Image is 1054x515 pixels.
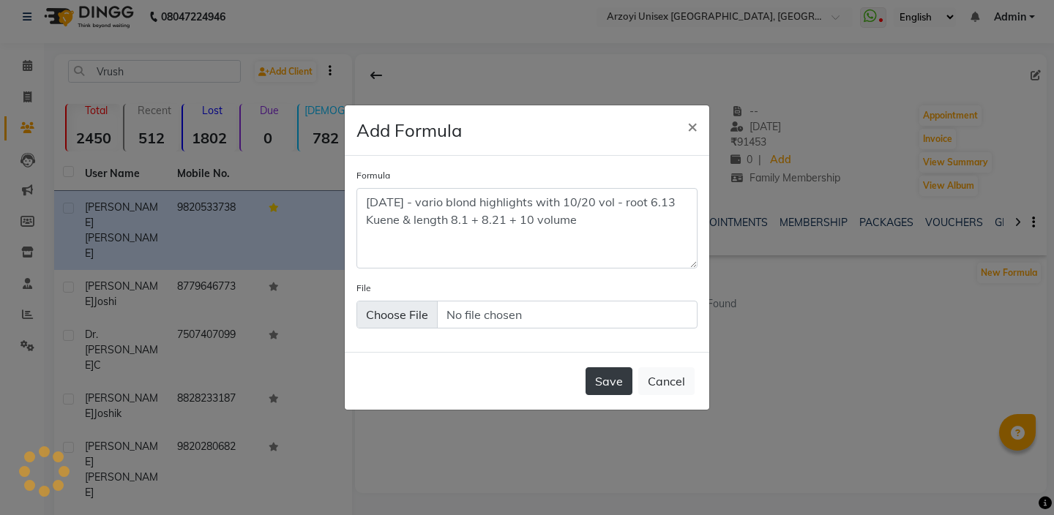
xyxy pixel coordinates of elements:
label: Formula [356,169,390,182]
button: Close [676,105,709,146]
h4: Add Formula [356,117,462,143]
span: × [687,115,698,137]
button: Save [586,367,632,395]
label: File [356,282,371,295]
button: Cancel [638,367,695,395]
